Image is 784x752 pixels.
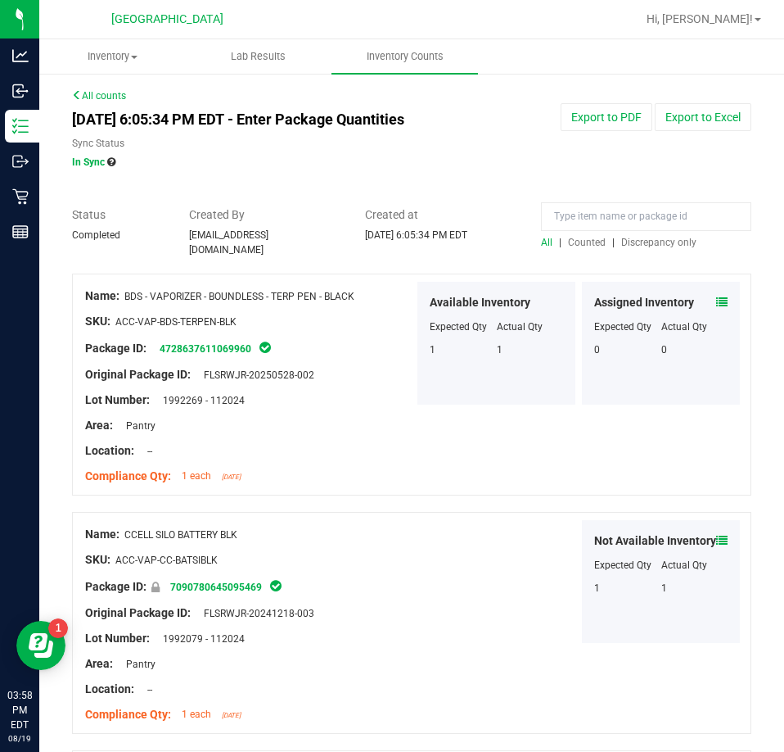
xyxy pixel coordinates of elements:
span: Counted [568,237,606,248]
span: Discrepancy only [621,237,696,248]
span: ACC-VAP-CC-BATSIBLK [115,555,218,566]
h4: [DATE] 6:05:34 PM EDT - Enter Package Quantities [72,111,458,128]
span: Package ID: [85,580,146,593]
inline-svg: Inbound [12,83,29,99]
span: Created at [365,206,516,224]
p: 08/19 [7,732,32,745]
a: Counted [564,237,612,248]
span: 0 [661,344,667,356]
a: 4728637611069960 [160,343,251,355]
a: All [541,237,559,248]
iframe: Resource center unread badge [48,618,68,638]
iframe: Resource center [16,621,65,670]
span: Name: [85,528,119,541]
span: FLSRWJR-20241218-003 [196,608,314,619]
inline-svg: Analytics [12,48,29,64]
span: [DATE] [222,712,241,719]
span: | [612,237,615,248]
a: Discrepancy only [617,237,696,248]
a: All counts [72,90,126,102]
span: Area: [85,419,113,432]
span: Location: [85,444,134,457]
span: Compliance Qty: [85,708,171,721]
span: 1992269 - 112024 [155,395,245,406]
span: Lot Number: [85,393,150,406]
span: In Sync [72,156,105,168]
span: [GEOGRAPHIC_DATA] [111,12,223,26]
span: 1 [430,344,435,356]
span: Name: [85,289,119,302]
span: Available Inventory [430,294,530,311]
span: CCELL SILO BATTERY BLK [124,529,237,541]
div: Actual Qty [661,558,728,573]
span: Area: [85,657,113,670]
a: Lab Results [186,39,332,74]
span: 1992079 - 112024 [155,633,245,645]
label: Sync Status [72,136,124,151]
span: FLSRWJR-20250528-002 [196,369,314,381]
a: 7090780645095469 [170,582,262,593]
input: Type item name or package id [541,202,751,231]
div: Actual Qty [661,319,728,334]
span: 1 [661,582,667,594]
span: Expected Qty [430,321,487,333]
inline-svg: Reports [12,224,29,240]
inline-svg: Outbound [12,153,29,170]
span: Not Available Inventory [594,532,716,550]
div: Expected Qty [594,558,661,573]
span: Compliance Qty: [85,469,171,482]
span: Lot Number: [85,632,150,645]
span: Hi, [PERSON_NAME]! [647,12,753,25]
span: Original Package ID: [85,368,191,381]
span: All [541,237,552,248]
span: 1 [497,344,502,356]
p: 03:58 PM EDT [7,688,32,732]
span: Status [72,206,164,224]
a: Inventory Counts [331,39,478,74]
span: Pantry [118,420,155,432]
span: Assigned Inventory [594,294,694,311]
span: SKU: [85,315,110,328]
span: Completed [72,229,120,241]
span: Lab Results [209,49,308,64]
span: In Sync [258,339,273,356]
div: Expected Qty [594,319,661,334]
span: SKU: [85,553,110,566]
span: Package ID: [85,342,146,355]
span: Created By [189,206,340,224]
span: 1 each [182,470,211,482]
button: Export to Excel [655,103,751,131]
span: 1 each [182,709,211,720]
inline-svg: Inventory [12,118,29,134]
span: Inventory [40,49,185,64]
div: 1 [594,581,661,596]
inline-svg: Retail [12,188,29,205]
span: -- [139,684,152,695]
a: Inventory [39,39,186,74]
span: Location: [85,682,134,695]
div: 0 [594,342,661,357]
span: Pantry [118,659,155,670]
span: Inventory Counts [345,49,466,64]
span: Original Package ID: [85,606,191,619]
span: [DATE] 6:05:34 PM EDT [365,229,467,241]
span: ACC-VAP-BDS-TERPEN-BLK [115,316,237,328]
button: Export to PDF [561,103,652,131]
span: -- [139,446,152,457]
span: In Sync [268,578,283,594]
span: | [559,237,561,248]
span: Actual Qty [497,321,543,333]
span: [DATE] [222,473,241,481]
span: [EMAIL_ADDRESS][DOMAIN_NAME] [189,229,268,256]
span: BDS - VAPORIZER - BOUNDLESS - TERP PEN - BLACK [124,291,354,302]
